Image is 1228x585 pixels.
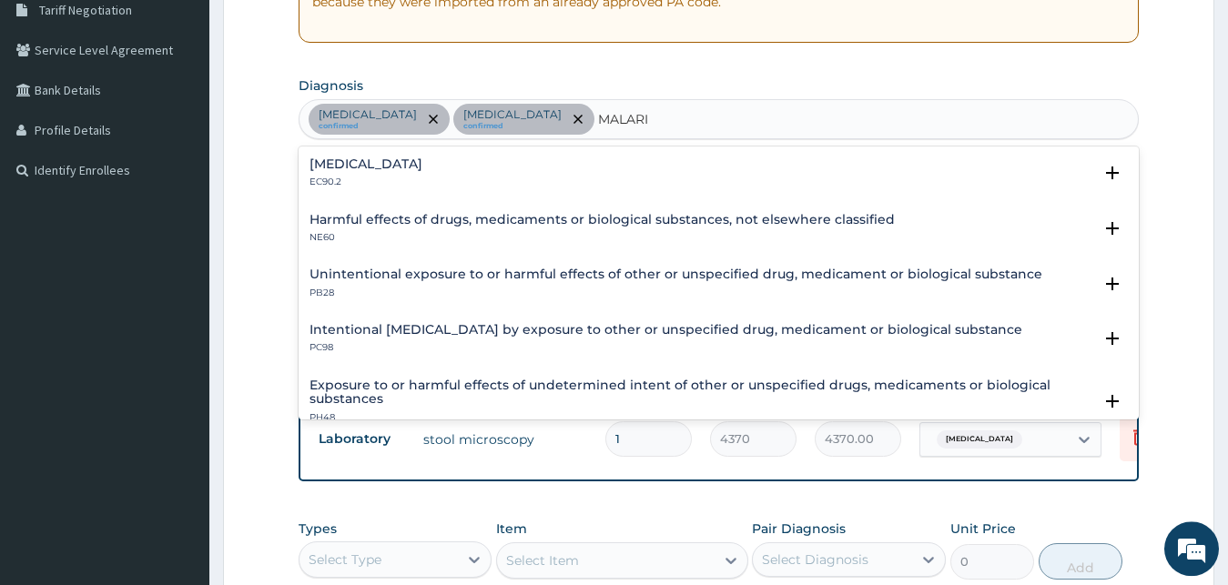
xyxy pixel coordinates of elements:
[1101,273,1123,295] i: open select status
[310,157,422,171] h4: [MEDICAL_DATA]
[310,378,1093,407] h4: Exposure to or harmful effects of undetermined intent of other or unspecified drugs, medicaments ...
[34,91,74,136] img: d_794563401_company_1708531726252_794563401
[299,76,363,95] label: Diagnosis
[9,391,347,455] textarea: Type your message and hit 'Enter'
[570,111,586,127] span: remove selection option
[106,177,251,360] span: We're online!
[1101,390,1123,412] i: open select status
[310,176,422,188] p: EC90.2
[1101,162,1123,184] i: open select status
[310,231,895,244] p: NE60
[1101,328,1123,349] i: open select status
[310,267,1042,281] h4: Unintentional exposure to or harmful effects of other or unspecified drug, medicament or biologic...
[39,2,132,18] span: Tariff Negotiation
[299,9,342,53] div: Minimize live chat window
[310,287,1042,299] p: PB28
[937,430,1022,449] span: [MEDICAL_DATA]
[762,550,868,569] div: Select Diagnosis
[310,341,1022,354] p: PC98
[299,521,337,537] label: Types
[310,213,895,227] h4: Harmful effects of drugs, medicaments or biological substances, not elsewhere classified
[463,122,562,131] small: confirmed
[309,550,381,569] div: Select Type
[950,519,1016,538] label: Unit Price
[752,519,846,538] label: Pair Diagnosis
[95,102,306,126] div: Chat with us now
[1039,543,1122,580] button: Add
[319,122,417,131] small: confirmed
[310,411,1093,424] p: PH48
[1101,217,1123,239] i: open select status
[310,323,1022,337] h4: Intentional [MEDICAL_DATA] by exposure to other or unspecified drug, medicament or biological sub...
[425,111,441,127] span: remove selection option
[496,519,527,538] label: Item
[463,107,562,122] p: [MEDICAL_DATA]
[414,421,596,458] td: stool microscopy
[310,422,414,456] td: Laboratory
[319,107,417,122] p: [MEDICAL_DATA]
